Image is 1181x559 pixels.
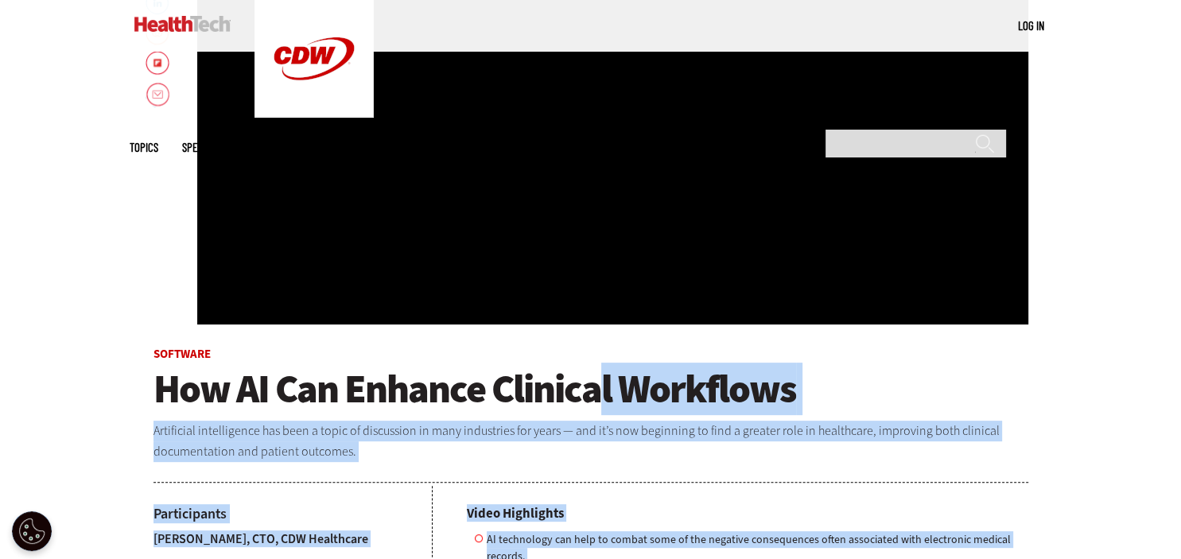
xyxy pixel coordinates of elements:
a: MonITor [442,142,478,153]
a: Video [394,142,418,153]
h4: Participants [153,507,432,521]
a: Software [153,346,211,362]
a: Log in [1018,18,1044,33]
a: CDW [254,105,374,122]
span: More [556,142,589,153]
a: Events [502,142,532,153]
a: Tips & Tactics [310,142,371,153]
div: User menu [1018,17,1044,34]
span: Specialty [182,142,223,153]
a: Features [247,142,286,153]
h4: Video Highlights [467,507,1028,520]
div: Cookie Settings [12,511,52,551]
p: Artificial intelligence has been a topic of discussion in many industries for years — and it’s no... [153,421,1028,461]
button: Open Preferences [12,511,52,551]
img: Home [134,16,231,32]
span: Topics [130,142,158,153]
p: [PERSON_NAME], CTO, CDW Healthcare [153,533,432,545]
span: How AI Can Enhance Clinical Workflows [153,363,796,415]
